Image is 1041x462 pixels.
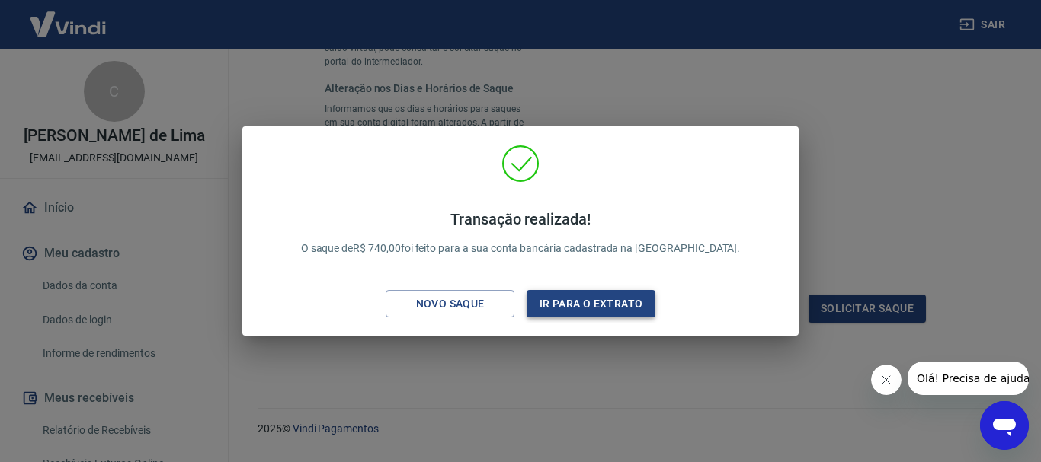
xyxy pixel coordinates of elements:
p: O saque de R$ 740,00 foi feito para a sua conta bancária cadastrada na [GEOGRAPHIC_DATA]. [301,210,741,256]
h4: Transação realizada! [301,210,741,228]
button: Novo saque [386,290,514,318]
button: Ir para o extrato [527,290,655,318]
div: Novo saque [398,295,503,314]
span: Olá! Precisa de ajuda? [9,11,128,23]
iframe: Fechar mensagem [871,365,902,395]
iframe: Botão para abrir a janela de mensagens [980,401,1029,450]
iframe: Mensagem da empresa [908,362,1029,395]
